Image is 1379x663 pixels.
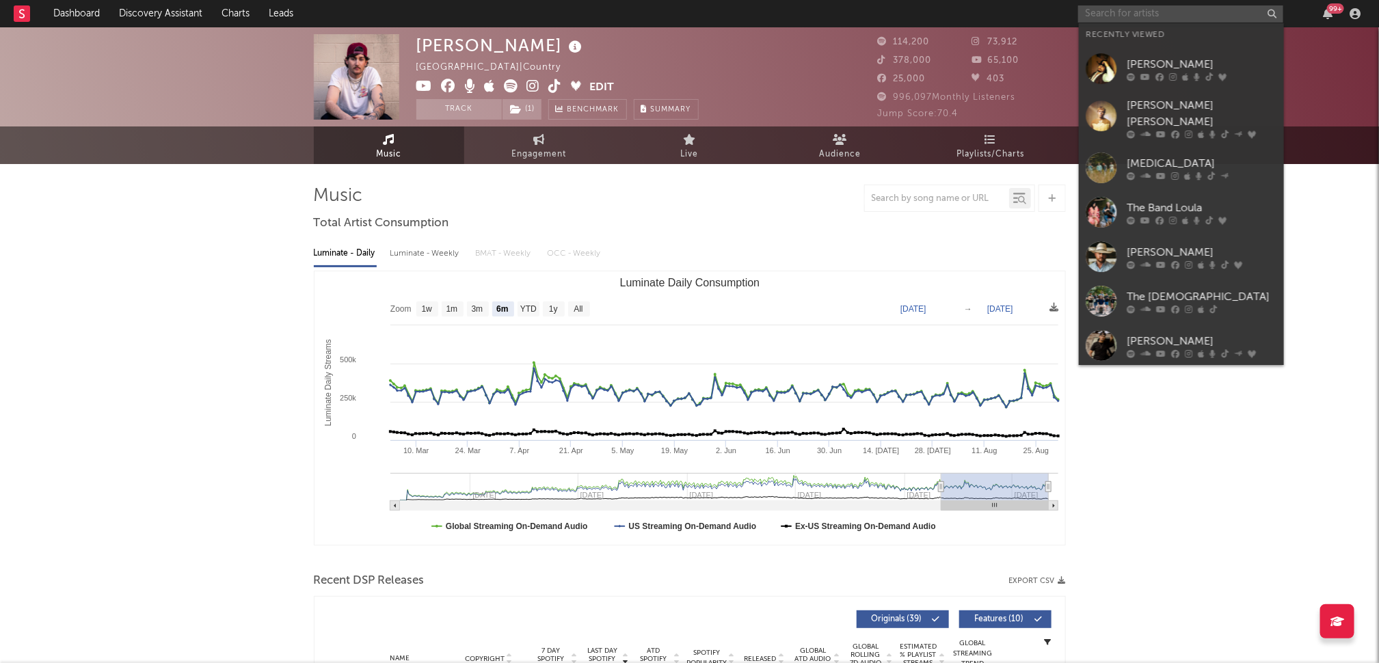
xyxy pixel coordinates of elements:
[1079,146,1284,190] a: [MEDICAL_DATA]
[964,304,972,314] text: →
[390,242,462,265] div: Luminate - Weekly
[1127,98,1277,131] div: [PERSON_NAME] [PERSON_NAME]
[559,446,583,455] text: 21. Apr
[765,126,915,164] a: Audience
[765,446,790,455] text: 16. Jun
[878,56,932,65] span: 378,000
[628,522,756,531] text: US Streaming On-Demand Audio
[1127,333,1277,349] div: [PERSON_NAME]
[1079,323,1284,368] a: [PERSON_NAME]
[634,99,699,120] button: Summary
[549,305,558,314] text: 1y
[314,271,1065,545] svg: Luminate Daily Consumption
[416,34,586,57] div: [PERSON_NAME]
[496,305,508,314] text: 6m
[351,432,356,440] text: 0
[1079,279,1284,323] a: The [DEMOGRAPHIC_DATA]
[959,610,1052,628] button: Features(10)
[340,355,356,364] text: 500k
[1086,27,1277,43] div: Recently Viewed
[914,446,950,455] text: 28. [DATE]
[590,79,615,96] button: Edit
[972,38,1017,46] span: 73,912
[1009,577,1066,585] button: Export CSV
[340,394,356,402] text: 250k
[1127,56,1277,72] div: [PERSON_NAME]
[471,305,483,314] text: 3m
[314,242,377,265] div: Luminate - Daily
[745,655,777,663] span: Released
[968,615,1031,623] span: Features ( 10 )
[817,446,842,455] text: 30. Jun
[314,126,464,164] a: Music
[1127,244,1277,260] div: [PERSON_NAME]
[611,446,634,455] text: 5. May
[314,573,425,589] span: Recent DSP Releases
[1079,91,1284,146] a: [PERSON_NAME] [PERSON_NAME]
[915,126,1066,164] a: Playlists/Charts
[795,522,936,531] text: Ex-US Streaming On-Demand Audio
[819,146,861,163] span: Audience
[863,446,899,455] text: 14. [DATE]
[878,38,930,46] span: 114,200
[416,59,577,76] div: [GEOGRAPHIC_DATA] | Country
[314,215,449,232] span: Total Artist Consumption
[574,305,583,314] text: All
[878,93,1016,102] span: 996,097 Monthly Listeners
[416,99,502,120] button: Track
[1127,288,1277,305] div: The [DEMOGRAPHIC_DATA]
[390,305,412,314] text: Zoom
[1127,200,1277,216] div: The Band Loula
[987,304,1013,314] text: [DATE]
[615,126,765,164] a: Live
[465,655,505,663] span: Copyright
[503,99,541,120] button: (1)
[512,146,567,163] span: Engagement
[464,126,615,164] a: Engagement
[878,75,926,83] span: 25,000
[403,446,429,455] text: 10. Mar
[1078,5,1283,23] input: Search for artists
[681,146,699,163] span: Live
[878,109,959,118] span: Jump Score: 70.4
[509,446,529,455] text: 7. Apr
[455,446,481,455] text: 24. Mar
[502,99,542,120] span: ( 1 )
[446,522,588,531] text: Global Streaming On-Demand Audio
[1079,234,1284,279] a: [PERSON_NAME]
[716,446,736,455] text: 2. Jun
[857,610,949,628] button: Originals(39)
[956,146,1024,163] span: Playlists/Charts
[972,56,1019,65] span: 65,100
[446,305,457,314] text: 1m
[865,193,1009,204] input: Search by song name or URL
[1323,8,1333,19] button: 99+
[866,615,928,623] span: Originals ( 39 )
[548,99,627,120] a: Benchmark
[972,446,997,455] text: 11. Aug
[1023,446,1048,455] text: 25. Aug
[661,446,688,455] text: 19. May
[421,305,432,314] text: 1w
[972,75,1004,83] span: 403
[1327,3,1344,14] div: 99 +
[1079,190,1284,234] a: The Band Loula
[323,339,332,426] text: Luminate Daily Streams
[651,106,691,113] span: Summary
[619,277,760,288] text: Luminate Daily Consumption
[376,146,401,163] span: Music
[567,102,619,118] span: Benchmark
[520,305,536,314] text: YTD
[1079,46,1284,91] a: [PERSON_NAME]
[900,304,926,314] text: [DATE]
[1127,155,1277,172] div: [MEDICAL_DATA]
